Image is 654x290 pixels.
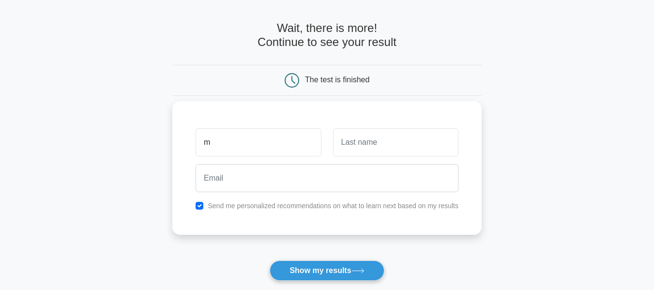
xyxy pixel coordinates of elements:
[196,164,458,192] input: Email
[196,128,321,156] input: First name
[305,76,369,84] div: The test is finished
[333,128,458,156] input: Last name
[208,202,458,210] label: Send me personalized recommendations on what to learn next based on my results
[270,260,384,281] button: Show my results
[172,21,482,49] h4: Wait, there is more! Continue to see your result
